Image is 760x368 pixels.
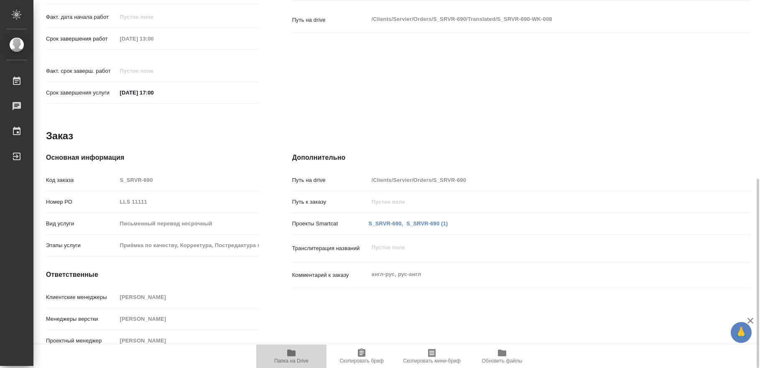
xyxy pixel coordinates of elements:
p: Срок завершения услуги [46,89,117,97]
p: Код заказа [46,176,117,184]
p: Факт. срок заверш. работ [46,67,117,75]
p: Номер РО [46,198,117,206]
h2: Заказ [46,129,73,143]
span: Папка на Drive [274,358,309,364]
h4: Ответственные [46,270,259,280]
input: Пустое поле [117,196,259,208]
button: Скопировать бриф [326,345,397,368]
input: Пустое поле [117,239,259,251]
a: S_SRVR-690 (1) [406,220,448,227]
span: Скопировать бриф [339,358,383,364]
p: Путь на drive [292,16,369,24]
span: Скопировать мини-бриф [403,358,460,364]
p: Путь на drive [292,176,369,184]
textarea: /Clients/Servier/Orders/S_SRVR-690/Translated/S_SRVR-690-WK-008 [369,12,713,26]
p: Срок завершения работ [46,35,117,43]
p: Менеджеры верстки [46,315,117,323]
p: Вид услуги [46,220,117,228]
input: Пустое поле [117,174,259,186]
p: Факт. дата начала работ [46,13,117,21]
p: Проектный менеджер [46,337,117,345]
input: Пустое поле [369,196,713,208]
button: 🙏 [731,322,752,343]
input: Пустое поле [117,11,190,23]
button: Обновить файлы [467,345,537,368]
span: 🙏 [734,324,748,341]
p: Этапы услуги [46,241,117,250]
p: Путь к заказу [292,198,369,206]
button: Папка на Drive [256,345,326,368]
input: Пустое поле [117,65,190,77]
button: Скопировать мини-бриф [397,345,467,368]
h4: Основная информация [46,153,259,163]
input: Пустое поле [117,291,259,303]
input: Пустое поле [117,335,259,347]
h4: Дополнительно [292,153,751,163]
input: Пустое поле [117,313,259,325]
p: Транслитерация названий [292,244,369,253]
a: S_SRVR-690, [369,220,403,227]
input: ✎ Введи что-нибудь [117,87,190,99]
input: Пустое поле [369,174,713,186]
p: Комментарий к заказу [292,271,369,279]
input: Пустое поле [117,33,190,45]
input: Пустое поле [117,217,259,230]
textarea: англ-рус, рус-англ [369,267,713,281]
p: Проекты Smartcat [292,220,369,228]
p: Клиентские менеджеры [46,293,117,302]
span: Обновить файлы [482,358,523,364]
